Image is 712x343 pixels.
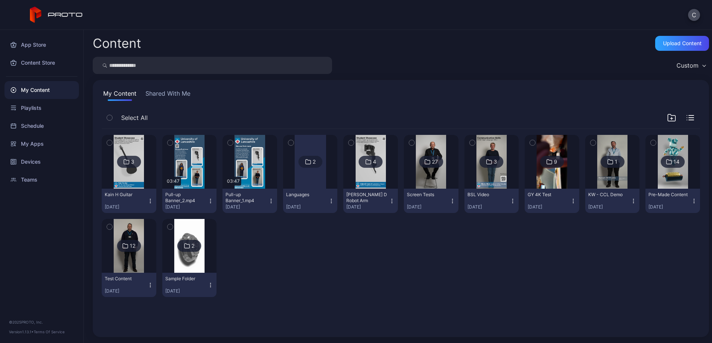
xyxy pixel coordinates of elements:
div: 2 [191,242,194,249]
div: © 2025 PROTO, Inc. [9,319,74,325]
button: KW - CCL Demo[DATE] [585,189,640,213]
button: Custom [673,57,709,74]
div: Screen Tests [407,192,448,198]
div: 1 [615,158,617,165]
div: [DATE] [407,204,449,210]
button: My Content [102,89,138,101]
a: App Store [4,36,79,54]
div: 4 [373,158,376,165]
div: Pre-Made Content [648,192,690,198]
div: Adam D Robot Arm [346,192,387,204]
div: Languages [286,192,327,198]
div: Content [93,37,141,50]
div: [DATE] [105,204,147,210]
div: [DATE] [467,204,510,210]
div: [DATE] [165,288,208,294]
div: 3 [131,158,134,165]
div: [DATE] [105,288,147,294]
div: [DATE] [648,204,691,210]
button: Screen Tests[DATE] [404,189,458,213]
div: Pull-up Banner_1.mp4 [225,192,267,204]
div: Kain H Guitar [105,192,146,198]
div: Test Content [105,276,146,282]
div: 27 [432,158,438,165]
div: [DATE] [528,204,570,210]
button: C [688,9,700,21]
a: My Content [4,81,79,99]
div: 14 [673,158,679,165]
div: 2 [313,158,316,165]
button: Shared With Me [144,89,192,101]
button: Pull-up Banner_2.mp4[DATE] [162,189,217,213]
div: 9 [554,158,557,165]
button: GY 4K Test[DATE] [525,189,579,213]
a: My Apps [4,135,79,153]
button: Kain H Guitar[DATE] [102,189,156,213]
div: [DATE] [346,204,389,210]
button: BSL Video[DATE] [464,189,519,213]
div: BSL Video [467,192,509,198]
div: Upload Content [663,40,702,46]
a: Schedule [4,117,79,135]
button: Pre-Made Content[DATE] [645,189,700,213]
div: Pull-up Banner_2.mp4 [165,192,206,204]
a: Playlists [4,99,79,117]
div: [DATE] [588,204,631,210]
div: [DATE] [225,204,268,210]
button: Upload Content [655,36,709,51]
a: Content Store [4,54,79,72]
a: Terms Of Service [34,330,65,334]
div: KW - CCL Demo [588,192,629,198]
a: Devices [4,153,79,171]
div: 12 [130,242,135,249]
div: Sample Folder [165,276,206,282]
div: Custom [676,62,699,69]
span: Select All [121,113,148,122]
button: [PERSON_NAME] D Robot Arm[DATE] [343,189,398,213]
button: Test Content[DATE] [102,273,156,297]
a: Teams [4,171,79,189]
div: [DATE] [165,204,208,210]
div: [DATE] [286,204,329,210]
div: GY 4K Test [528,192,569,198]
div: 3 [494,158,497,165]
span: Version 1.13.1 • [9,330,34,334]
button: Languages[DATE] [283,189,338,213]
button: Sample Folder[DATE] [162,273,217,297]
button: Pull-up Banner_1.mp4[DATE] [222,189,277,213]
